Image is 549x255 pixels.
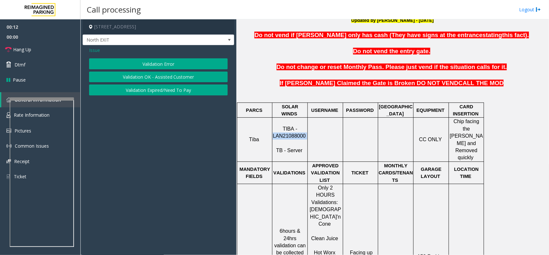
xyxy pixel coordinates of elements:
img: 'icon' [6,97,11,102]
img: 'icon' [6,129,11,133]
span: CARD INSERTION [453,104,479,116]
span: Only 2 HOURS Validations: [311,185,338,205]
span: Pause [13,76,26,83]
span: VALIDATIONS [273,170,305,175]
span: GARAGE LAYOUT [421,167,442,179]
span: PARCS [246,108,262,113]
span: Issue [89,47,100,54]
span: General Information [14,97,61,103]
font: Updated by [PERSON_NAME] - [DATE] [351,18,434,23]
span: If [PERSON_NAME] Claimed the Gate is Broken DO NOT VEND [280,80,459,86]
span: LOCATION TIME [454,167,479,179]
span: Chip facing the [PERSON_NAME] and Removed quickly [450,119,483,160]
span: [GEOGRAPHIC_DATA] [379,104,413,116]
span: APPROVED VALIDATION LIST [311,163,340,183]
span: Hang Up [13,46,31,53]
span: ). [525,32,529,38]
span: CALL THE MOD [458,80,504,86]
h4: [STREET_ADDRESS] [83,19,234,34]
button: Validation Error [89,58,228,69]
span: MANDATORY FIELDS [240,167,270,179]
span: North EXIT [83,35,204,45]
img: 'icon' [6,159,11,163]
button: Validation OK - Assisted Customer [89,72,228,83]
a: General Information [1,92,80,107]
span: Do not vend if [PERSON_NAME] only has cash (They have signs at the entrance [254,32,482,38]
h3: Call processing [84,2,144,17]
span: Clean Juice [311,236,338,241]
span: CC ONLY [419,137,442,142]
span: EQUIPMENT [416,108,444,113]
span: TB - Server [276,148,303,153]
span: MONTHLY CARDS/TENANTS [379,163,413,183]
span: Do not change or reset Monthly Pass. Please just vend if the situation calls for it. [277,64,507,70]
span: [DEMOGRAPHIC_DATA]'n Cone [310,207,341,227]
img: 'icon' [6,112,11,118]
img: 'icon' [6,174,11,180]
a: Logout [519,6,541,13]
button: Validation Expired/Need To Pay [89,84,228,95]
span: Do not vend the entry gate. [353,48,430,54]
span: PASSWORD [346,108,374,113]
span: USERNAME [311,108,338,113]
img: logout [536,6,541,13]
span: TIBA - LAN21088000 [273,126,306,139]
span: stating [483,32,502,38]
span: Dtmf [14,61,25,68]
img: 'icon' [6,143,12,149]
span: Tiba [249,137,259,142]
span: SOLAR WINDS [281,104,298,116]
span: TICKET [352,170,369,175]
span: this fact [502,32,526,38]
